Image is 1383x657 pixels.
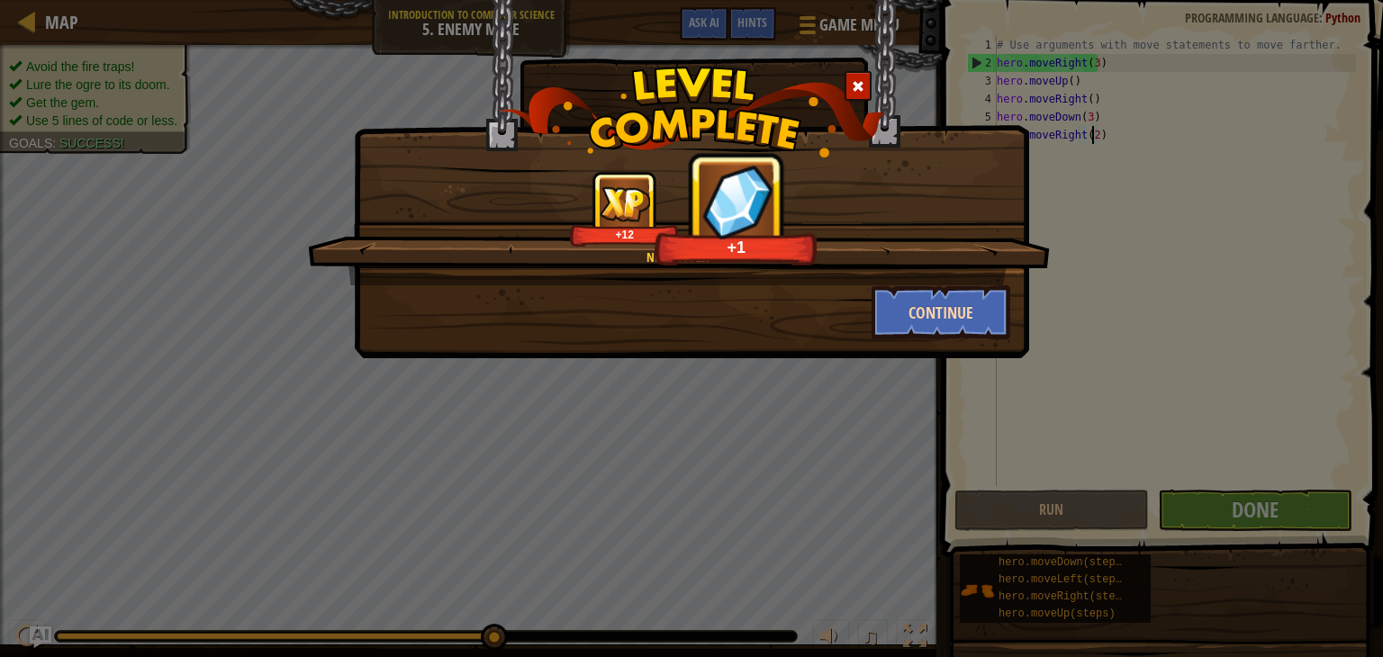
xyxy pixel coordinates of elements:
img: reward_icon_xp.png [600,186,650,221]
button: Continue [872,285,1011,339]
img: level_complete.png [499,67,885,157]
img: reward_icon_gems.png [702,164,772,238]
div: Nice moves! [393,248,962,266]
div: +1 [660,237,813,257]
div: +12 [574,228,675,241]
